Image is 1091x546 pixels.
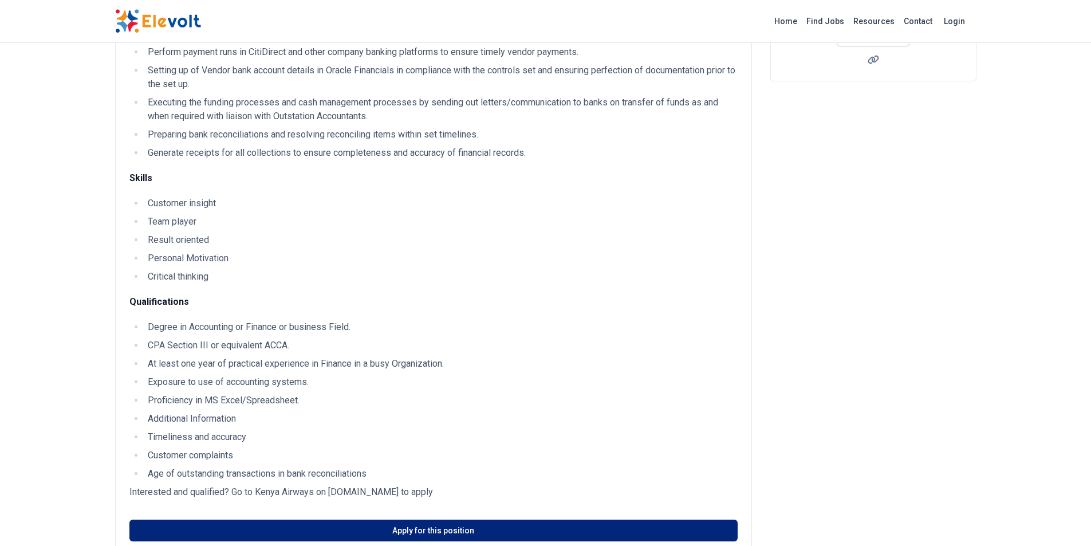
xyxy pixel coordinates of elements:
li: Result oriented [144,233,738,247]
li: Customer complaints [144,449,738,462]
li: Age of outstanding transactions in bank reconciliations [144,467,738,481]
li: Customer insight [144,197,738,210]
strong: Skills [129,172,152,183]
iframe: Chat Widget [1034,491,1091,546]
p: Interested and qualified? Go to Kenya Airways on [DOMAIN_NAME] to apply [129,485,738,499]
img: Elevolt [115,9,201,33]
li: Personal Motivation [144,252,738,265]
iframe: Advertisement [770,269,976,430]
a: Apply for this position [129,520,738,541]
li: Preparing bank reconciliations and resolving reconciling items within set timelines. [144,128,738,142]
li: Proficiency in MS Excel/Spreadsheet. [144,394,738,407]
a: Find Jobs [802,12,849,30]
a: Resources [849,12,899,30]
strong: Qualifications [129,296,189,307]
li: At least one year of practical experience in Finance in a busy Organization. [144,357,738,371]
li: Perform payment runs in CitiDirect and other company banking platforms to ensure timely vendor pa... [144,45,738,59]
li: Degree in Accounting or Finance or business Field. [144,320,738,334]
li: Executing the funding processes and cash management processes by sending out letters/communicatio... [144,96,738,123]
li: Exposure to use of accounting systems. [144,375,738,389]
li: Critical thinking [144,270,738,284]
li: Setting up of Vendor bank account details in Oracle Financials in compliance with the controls se... [144,64,738,91]
a: Login [937,10,972,33]
a: Contact [899,12,937,30]
li: Generate receipts for all collections to ensure completeness and accuracy of financial records. [144,146,738,160]
a: Home [770,12,802,30]
iframe: Advertisement [770,95,976,256]
li: Timeliness and accuracy [144,430,738,444]
li: CPA Section III or equivalent ACCA. [144,339,738,352]
li: Team player [144,215,738,229]
li: Additional Information [144,412,738,426]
